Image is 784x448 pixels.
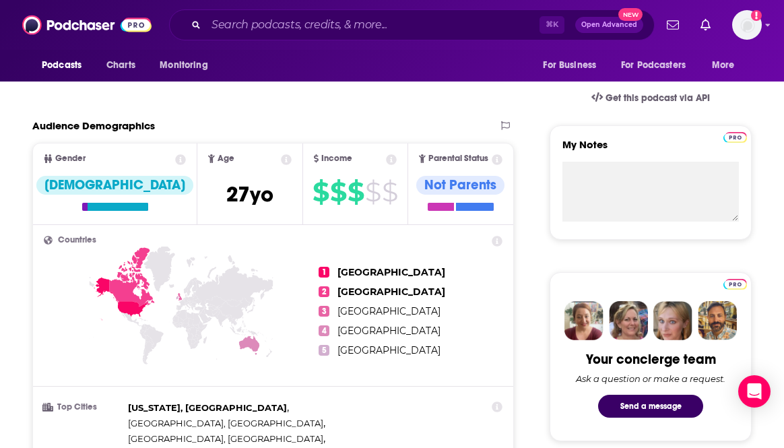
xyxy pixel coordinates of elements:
div: Not Parents [416,176,504,195]
span: 27 yo [226,181,273,207]
button: open menu [703,53,752,78]
span: Logged in as autumncomm [732,10,762,40]
span: [GEOGRAPHIC_DATA] [337,325,440,337]
span: $ [365,181,381,203]
a: Pro website [723,277,747,290]
button: open menu [612,53,705,78]
span: Monitoring [160,56,207,75]
span: 4 [319,325,329,336]
img: Podchaser Pro [723,279,747,290]
span: For Business [543,56,596,75]
span: $ [382,181,397,203]
button: Send a message [598,395,703,418]
button: Open AdvancedNew [575,17,643,33]
span: , [128,416,325,431]
span: Podcasts [42,56,81,75]
span: 5 [319,345,329,356]
span: [GEOGRAPHIC_DATA] [337,286,445,298]
img: Jules Profile [653,301,692,340]
div: Open Intercom Messenger [738,375,771,408]
span: ⌘ K [540,16,564,34]
span: [GEOGRAPHIC_DATA] [337,266,445,278]
div: [DEMOGRAPHIC_DATA] [36,176,193,195]
a: Charts [98,53,143,78]
span: $ [348,181,364,203]
span: More [712,56,735,75]
button: Show profile menu [732,10,762,40]
span: [GEOGRAPHIC_DATA], [GEOGRAPHIC_DATA] [128,433,323,444]
img: Jon Profile [698,301,737,340]
span: 1 [319,267,329,278]
img: Podchaser Pro [723,132,747,143]
label: My Notes [562,138,739,162]
a: Show notifications dropdown [695,13,716,36]
a: Show notifications dropdown [661,13,684,36]
h2: Audience Demographics [32,119,155,132]
img: User Profile [732,10,762,40]
span: [GEOGRAPHIC_DATA] [337,344,440,356]
span: Gender [55,154,86,163]
span: , [128,400,289,416]
span: Age [218,154,234,163]
span: Countries [58,236,96,245]
button: open menu [32,53,99,78]
svg: Add a profile image [751,10,762,21]
img: Barbara Profile [609,301,648,340]
span: , [128,431,325,447]
span: $ [330,181,346,203]
span: [US_STATE], [GEOGRAPHIC_DATA] [128,402,287,413]
div: Search podcasts, credits, & more... [169,9,655,40]
h3: Top Cities [44,403,123,412]
div: Your concierge team [586,351,716,368]
span: 3 [319,306,329,317]
span: 2 [319,286,329,297]
span: [GEOGRAPHIC_DATA], [GEOGRAPHIC_DATA] [128,418,323,428]
img: Podchaser - Follow, Share and Rate Podcasts [22,12,152,38]
span: Open Advanced [581,22,637,28]
span: New [618,8,643,21]
a: Pro website [723,130,747,143]
button: open menu [533,53,613,78]
span: $ [313,181,329,203]
div: Ask a question or make a request. [576,373,725,384]
span: Charts [106,56,135,75]
span: Parental Status [428,154,488,163]
span: For Podcasters [621,56,686,75]
span: Income [321,154,352,163]
a: Get this podcast via API [581,82,721,115]
img: Sydney Profile [564,301,603,340]
input: Search podcasts, credits, & more... [206,14,540,36]
span: [GEOGRAPHIC_DATA] [337,305,440,317]
span: Get this podcast via API [606,92,710,104]
button: open menu [150,53,225,78]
